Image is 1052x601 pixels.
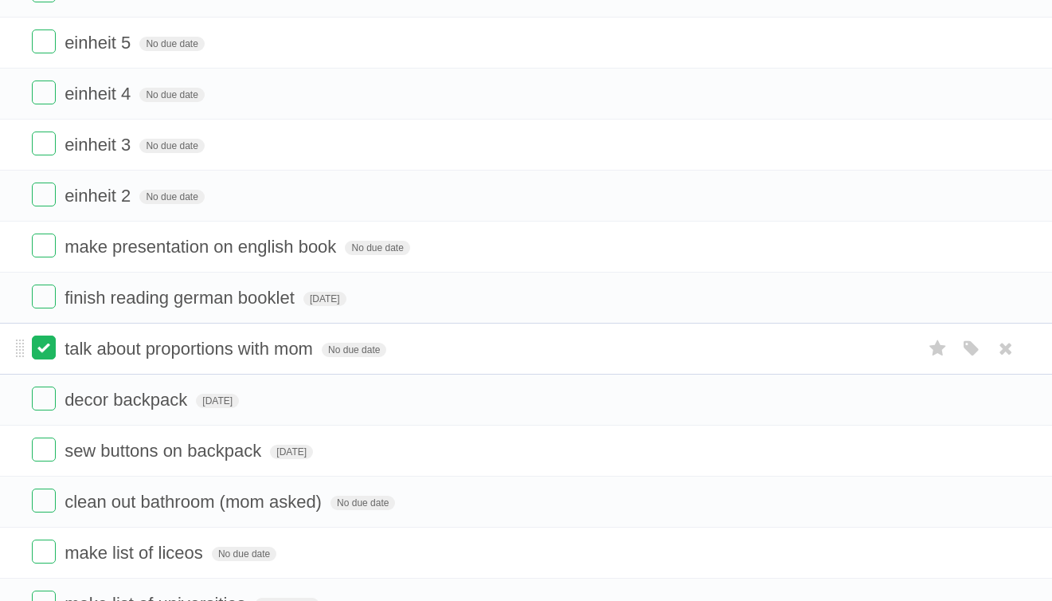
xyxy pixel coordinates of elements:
[65,339,317,359] span: talk about proportions with mom
[330,496,395,510] span: No due date
[32,29,56,53] label: Done
[65,543,207,563] span: make list of liceos
[32,132,56,155] label: Done
[32,81,56,104] label: Done
[32,387,56,410] label: Done
[139,190,204,204] span: No due date
[32,336,56,359] label: Done
[65,288,299,308] span: finish reading german booklet
[139,139,204,153] span: No due date
[65,441,265,461] span: sew buttons on backpack
[65,492,326,512] span: clean out bathroom (mom asked)
[345,241,409,255] span: No due date
[32,489,56,513] label: Done
[139,37,204,51] span: No due date
[65,84,135,104] span: einheit 4
[32,438,56,462] label: Done
[65,186,135,206] span: einheit 2
[65,390,191,410] span: decor backpack
[303,292,346,306] span: [DATE]
[322,343,386,357] span: No due date
[212,547,276,561] span: No due date
[32,234,56,257] label: Done
[32,540,56,564] label: Done
[32,183,56,206] label: Done
[65,33,135,53] span: einheit 5
[923,336,953,362] label: Star task
[65,135,135,155] span: einheit 3
[65,237,340,257] span: make presentation on english book
[139,88,204,102] span: No due date
[270,445,313,459] span: [DATE]
[32,285,56,308] label: Done
[196,394,239,408] span: [DATE]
